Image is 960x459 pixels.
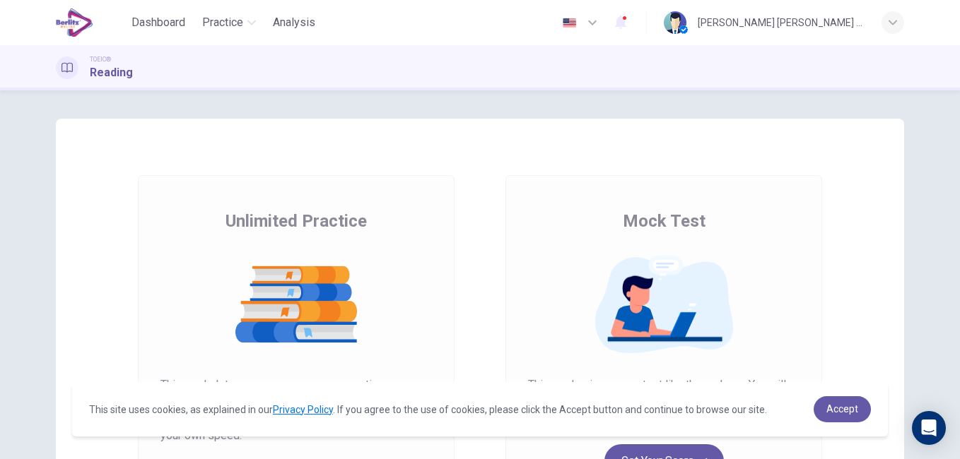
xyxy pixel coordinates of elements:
[664,11,686,34] img: Profile picture
[202,14,243,31] span: Practice
[226,210,367,232] span: Unlimited Practice
[273,14,315,31] span: Analysis
[623,210,706,232] span: Mock Test
[826,403,858,415] span: Accept
[72,382,888,436] div: cookieconsent
[160,376,432,444] span: This mode lets you answer as many questions as you want. There is no time limit. You get feedback...
[126,10,191,35] button: Dashboard
[267,10,321,35] button: Analysis
[90,64,133,81] h1: Reading
[89,404,767,415] span: This site uses cookies, as explained in our . If you agree to the use of cookies, please click th...
[197,10,262,35] button: Practice
[131,14,185,31] span: Dashboard
[561,18,578,28] img: en
[273,404,333,415] a: Privacy Policy
[90,54,111,64] span: TOEIC®
[528,376,800,427] span: This mode gives you a test like the real one. You will get a score and see what you are good at a...
[56,8,93,37] img: EduSynch logo
[814,396,871,422] a: dismiss cookie message
[56,8,126,37] a: EduSynch logo
[912,411,946,445] div: Open Intercom Messenger
[698,14,865,31] div: [PERSON_NAME] [PERSON_NAME] [PERSON_NAME]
